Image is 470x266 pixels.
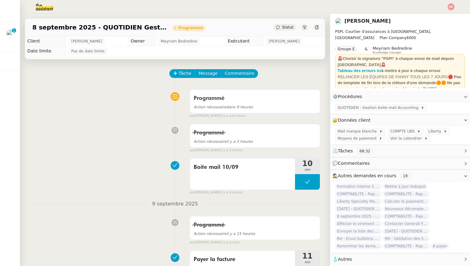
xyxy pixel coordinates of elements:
span: Commentaire [225,70,254,77]
span: Knowledge manager [373,51,402,54]
nz-tag: 19 [400,173,410,179]
span: Action nécessaire [194,105,227,109]
span: COMPTABILITE - Rapprochement bancaire - [DATE] [383,213,430,219]
span: [DATE] - QUOTIDIEN Gestion boite mail Accounting [335,206,382,212]
div: 🔐Données client [330,114,470,126]
span: par [190,190,195,195]
div: RELANCER LES ÉQUIPES DE FANNY TOUS LES 7 JOURS [338,74,463,92]
span: Boite mail 10/09 [194,163,291,172]
span: Action nécessaire [194,139,227,144]
span: Affecter le virement en attente [335,221,382,227]
div: Programmé [178,26,203,30]
div: 💬Commentaires [330,157,470,169]
div: ⏲️Tâches 68:32 [330,145,470,157]
span: Statut [282,25,293,29]
span: Programmé [194,96,224,101]
app-user-label: Knowledge manager [373,46,412,54]
span: Message [199,70,218,77]
span: [PERSON_NAME] [71,38,102,44]
span: 8 septembre 2025 - QUOTIDIEN Gestion boite mail Accounting [32,24,167,30]
span: Commentaires [338,161,370,166]
button: Commentaire [221,69,258,78]
strong: à mettre à jour à chaque erreur [381,68,441,73]
nz-badge-sup: 1 [12,28,16,33]
span: Action nécessaire [194,232,227,236]
img: users%2Fa6PbEmLwvGXylUqKytRPpDpAx153%2Favatar%2Ffanny.png [335,18,342,25]
span: par [190,113,195,119]
strong: 🔴 Pas de template de fin lors de la clôture d'une demande🟠🟠 Ne pas accuser réception des demandes... [338,74,461,91]
small: [PERSON_NAME] [190,240,240,245]
span: il y a 6 heures [220,190,242,195]
span: Tâche [179,70,191,77]
span: min [295,260,320,265]
span: Pas de date limite [71,48,105,54]
span: 10 [295,160,320,167]
div: 🕵️Autres demandes en cours 19 [330,170,470,182]
span: Moyens de paiement [338,135,379,142]
span: dans 9 heures [194,105,253,109]
span: Procédures [338,94,362,99]
span: par [190,240,195,245]
span: il y a 5 heures [220,148,242,153]
span: 9 septembre 2025 [147,200,203,208]
span: Payer la facture [194,255,291,264]
span: il y a un jour [220,240,240,245]
span: Autres demandes en cours [338,173,396,178]
span: & [365,46,367,54]
td: Exécutant [225,36,264,46]
span: RH - Envoi bulletins de paie - septembre 2025 [335,236,382,242]
span: il y a 15 heures [194,232,255,236]
strong: 🚨Choisir la signature "PSPI" à chaque envoi de mail depuis [GEOGRAPHIC_DATA]🚨 [338,56,454,67]
span: Liberty [428,128,444,134]
span: Mail marque blanche [338,128,379,134]
small: [PERSON_NAME] [190,190,242,195]
span: PSPI, Courtier d'assurances à [GEOGRAPHIC_DATA], [GEOGRAPHIC_DATA] [335,29,431,40]
nz-tag: Groupe E [335,46,357,52]
span: [PERSON_NAME] [269,38,300,44]
span: COMPTE UBS [390,128,417,134]
span: Contacter Generali France pour demande AU094424 [383,221,430,227]
span: ⚙️ [333,93,365,100]
a: [PERSON_NAME] [344,18,391,24]
small: [PERSON_NAME] [190,148,242,153]
span: Formation Interne 2 - [PERSON_NAME] [335,183,382,190]
div: 🧴Autres [330,253,470,265]
img: users%2Fa6PbEmLwvGXylUqKytRPpDpAx153%2Favatar%2Ffanny.png [6,29,15,38]
div: ⚙️Procédures [330,91,470,103]
p: 1 [13,28,15,34]
span: Programmé [194,130,224,136]
span: Calculer le paiement de CHF 2,063.41 [383,198,430,205]
span: 🔐 [333,117,373,124]
span: Envoyer la liste des clients et assureurs [335,228,382,234]
span: [DATE] - QUOTIDIEN Gestion boite mail Accounting [383,228,430,234]
span: Données client [338,118,371,123]
span: RH - Validation des heures employés PSPI - [DATE] [383,236,430,242]
span: Plan Company [380,36,406,40]
span: Nouveaux décomptes de commissions [383,206,430,212]
span: il y a une heure [220,113,245,119]
span: 8 septembre 2025 - QUOTIDIEN - OPAL - Gestion de la boîte mail OPAL [335,213,382,219]
span: min [295,167,320,173]
span: Mettre à jour Hubspot [383,183,427,190]
span: Autres [338,257,352,262]
span: Voir le calendrier [390,135,424,142]
a: Tableau des erreurs ici [338,68,381,73]
small: [PERSON_NAME] [190,113,245,119]
span: QUOTIDIEN - Gestion boite mail Accounting [338,105,421,111]
span: 🕵️ [333,173,412,178]
span: Tâches [338,148,353,153]
span: Programmé [194,222,224,228]
span: 11 [295,252,320,260]
span: 🧴 [333,257,352,262]
span: COMPTABILITE - Rapprochement bancaire - 4 septembre 2025 [383,191,430,197]
img: svg [448,3,454,10]
span: Renommer les demandes selon les codes clients [335,243,382,249]
span: par [190,148,195,153]
td: Client [25,36,66,46]
span: COMPTABILITE - Rapprochement bancaire - 1 septembre 2025 [335,191,382,197]
span: 💬 [333,161,372,166]
button: Message [195,69,221,78]
span: Meyriam Bedredine [373,46,412,51]
span: Liberty Specialty Markets Remittance Advice PSPI SA CHF 93.79 [335,198,382,205]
